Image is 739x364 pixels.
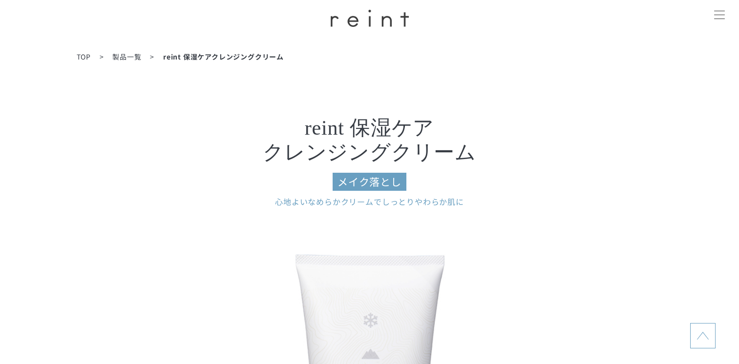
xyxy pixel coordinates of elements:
[331,10,409,27] img: ロゴ
[174,116,565,191] h3: reint 保湿ケア クレンジングクリーム
[233,196,507,207] dd: 心地よいなめらかクリームで しっとりやわらか肌に
[112,52,141,61] a: 製品一覧
[77,52,91,61] a: TOP
[697,330,709,342] img: topに戻る
[333,173,407,191] span: メイク落とし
